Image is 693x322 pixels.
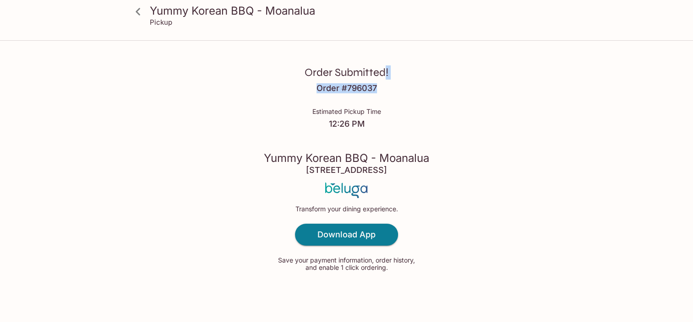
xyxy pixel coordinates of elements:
h4: Download App [317,230,376,240]
img: Beluga [325,182,368,198]
h4: Order # 796037 [316,83,377,93]
h3: Yummy Korean BBQ - Moanalua [264,151,429,165]
h3: Yummy Korean BBQ - Moanalua [150,4,559,18]
p: Pickup [150,18,172,27]
p: Estimated Pickup Time [312,108,381,115]
h4: [STREET_ADDRESS] [306,165,387,175]
p: Save your payment information, order history, and enable 1 click ordering. [276,257,418,271]
h4: 12:26 PM [312,119,381,129]
a: Download App [295,224,398,246]
p: Transform your dining experience. [295,205,398,213]
h3: Order Submitted! [305,65,388,80]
